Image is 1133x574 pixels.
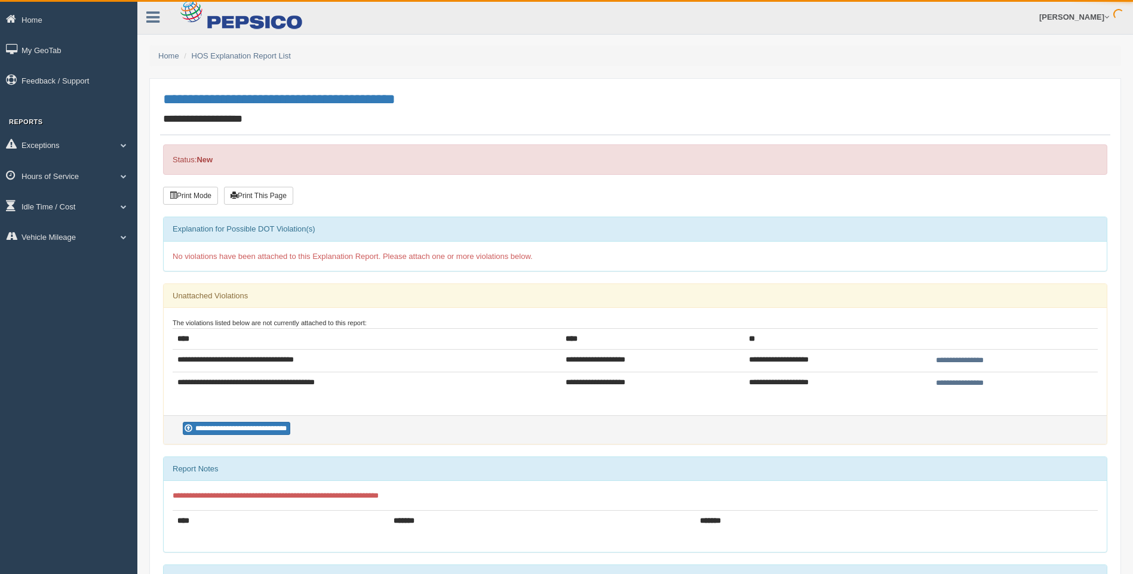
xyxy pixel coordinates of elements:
[164,284,1107,308] div: Unattached Violations
[196,155,213,164] strong: New
[173,252,533,261] span: No violations have been attached to this Explanation Report. Please attach one or more violations...
[164,217,1107,241] div: Explanation for Possible DOT Violation(s)
[158,51,179,60] a: Home
[224,187,293,205] button: Print This Page
[192,51,291,60] a: HOS Explanation Report List
[163,144,1107,175] div: Status:
[173,319,367,326] small: The violations listed below are not currently attached to this report:
[164,457,1107,481] div: Report Notes
[163,187,218,205] button: Print Mode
